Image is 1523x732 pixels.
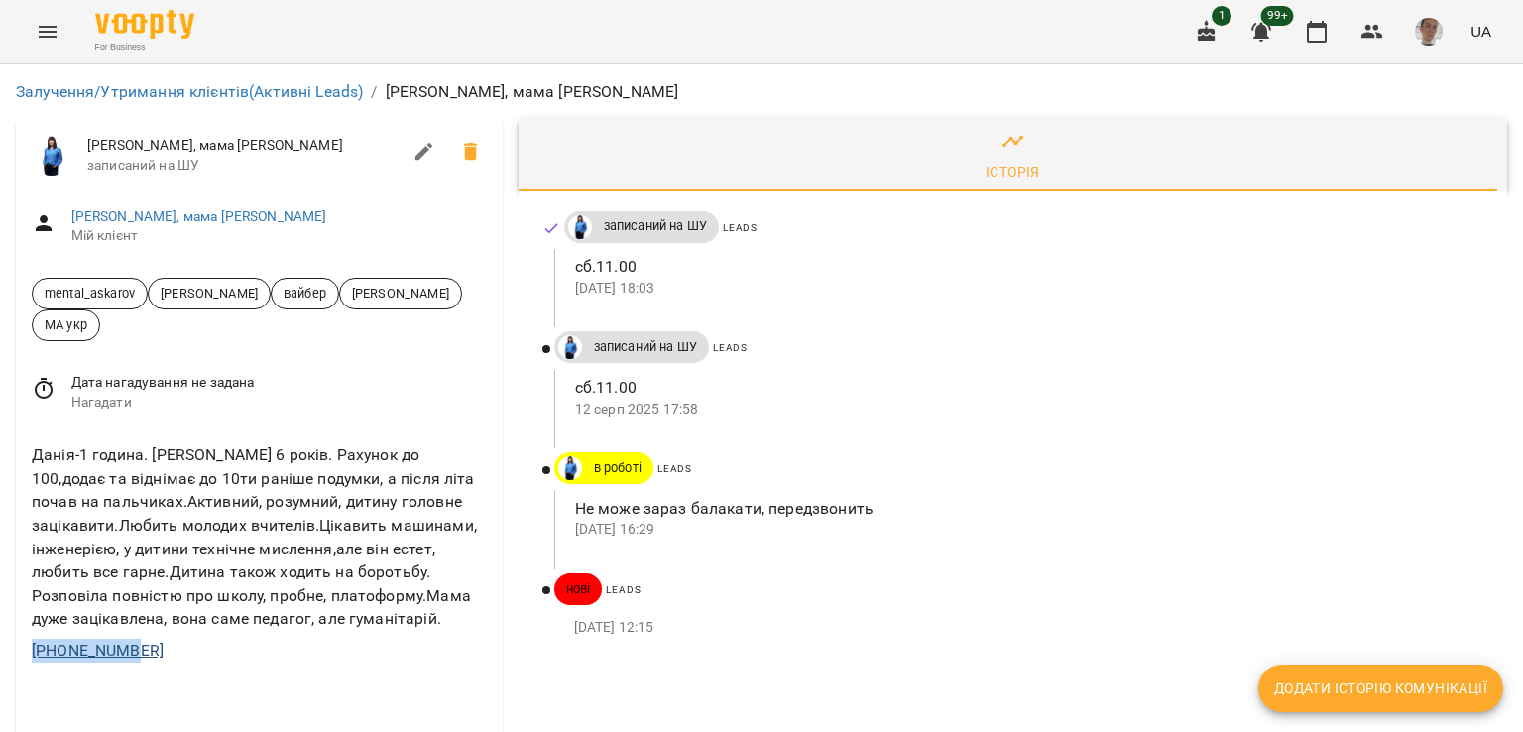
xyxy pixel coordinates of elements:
span: Leads [606,584,641,595]
span: записаний на ШУ [87,156,401,176]
img: Дащенко Аня [558,335,582,359]
span: [PERSON_NAME], мама [PERSON_NAME] [87,136,401,156]
span: МА укр [33,315,99,334]
a: [PERSON_NAME], мама [PERSON_NAME] [71,208,327,224]
span: 1 [1212,6,1231,26]
span: Мій клієнт [71,226,487,246]
img: 4dd45a387af7859874edf35ff59cadb1.jpg [1415,18,1443,46]
span: Leads [657,463,692,474]
p: [PERSON_NAME], мама [PERSON_NAME] [386,80,679,104]
span: Додати історію комунікації [1274,676,1487,700]
a: Дащенко Аня [554,335,582,359]
li: / [371,80,377,104]
button: Додати історію комунікації [1258,665,1503,712]
a: Залучення/Утримання клієнтів(Активні Leads) [16,82,363,101]
p: [DATE] 16:29 [575,520,1475,540]
p: 12 серп 2025 17:58 [575,400,1475,420]
img: Дащенко Аня [32,136,71,176]
span: Дата нагадування не задана [71,373,487,393]
span: For Business [95,41,194,54]
span: Нагадати [71,393,487,413]
span: Leads [723,222,758,233]
p: сб.11.00 [575,376,1475,400]
span: в роботі [582,459,653,477]
p: [DATE] 12:15 [574,618,1475,638]
button: Menu [24,8,71,56]
img: Дащенко Аня [568,215,592,239]
span: 99+ [1261,6,1294,26]
p: сб.11.00 [575,255,1475,279]
span: записаний на ШУ [592,217,719,235]
div: Данія-1 година. [PERSON_NAME] 6 років. Рахунок до 100,додає та віднімає до 10ти раніше подумки, а... [28,439,491,635]
span: записаний на ШУ [582,338,709,356]
button: UA [1463,13,1499,50]
nav: breadcrumb [16,80,1507,104]
p: Не може зараз балакати, передзвонить [575,497,1475,521]
span: Leads [713,342,748,353]
p: [DATE] 18:03 [575,279,1475,299]
a: [PHONE_NUMBER] [32,641,164,660]
img: Дащенко Аня [558,456,582,480]
span: нові [554,580,603,598]
div: Історія [986,160,1040,183]
span: вайбер [272,284,338,303]
span: [PERSON_NAME] [149,284,270,303]
span: mental_askarov [33,284,147,303]
a: Дащенко Аня [554,456,582,480]
a: Дащенко Аня [564,215,592,239]
img: Voopty Logo [95,10,194,39]
span: [PERSON_NAME] [340,284,461,303]
span: UA [1470,21,1491,42]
